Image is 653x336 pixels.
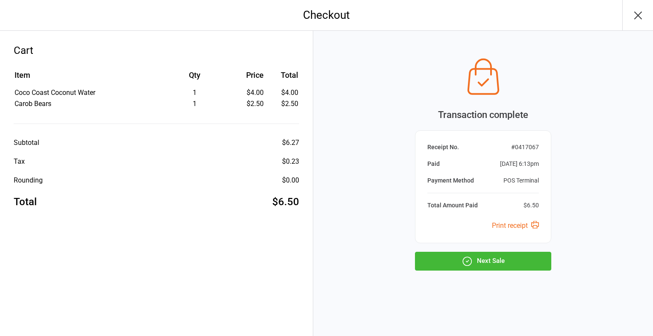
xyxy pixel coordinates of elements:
button: Next Sale [415,252,551,271]
div: Total Amount Paid [427,201,478,210]
div: Subtotal [14,138,39,148]
div: 1 [160,88,229,98]
div: $2.50 [230,99,264,109]
td: $2.50 [267,99,299,109]
div: $6.50 [524,201,539,210]
div: Paid [427,159,440,168]
div: $0.00 [282,175,299,186]
th: Total [267,69,299,87]
th: Item [15,69,159,87]
th: Qty [160,69,229,87]
div: [DATE] 6:13pm [500,159,539,168]
td: $4.00 [267,88,299,98]
div: $6.27 [282,138,299,148]
div: Rounding [14,175,43,186]
div: POS Terminal [503,176,539,185]
div: 1 [160,99,229,109]
div: Receipt No. [427,143,459,152]
div: Price [230,69,264,81]
span: Carob Bears [15,100,51,108]
div: Tax [14,156,25,167]
div: $6.50 [272,194,299,209]
div: $0.23 [282,156,299,167]
div: Payment Method [427,176,474,185]
div: Transaction complete [415,108,551,122]
span: Coco Coast Coconut Water [15,88,95,97]
div: # 0417067 [511,143,539,152]
div: Cart [14,43,299,58]
div: $4.00 [230,88,264,98]
div: Total [14,194,37,209]
a: Print receipt [492,221,539,230]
